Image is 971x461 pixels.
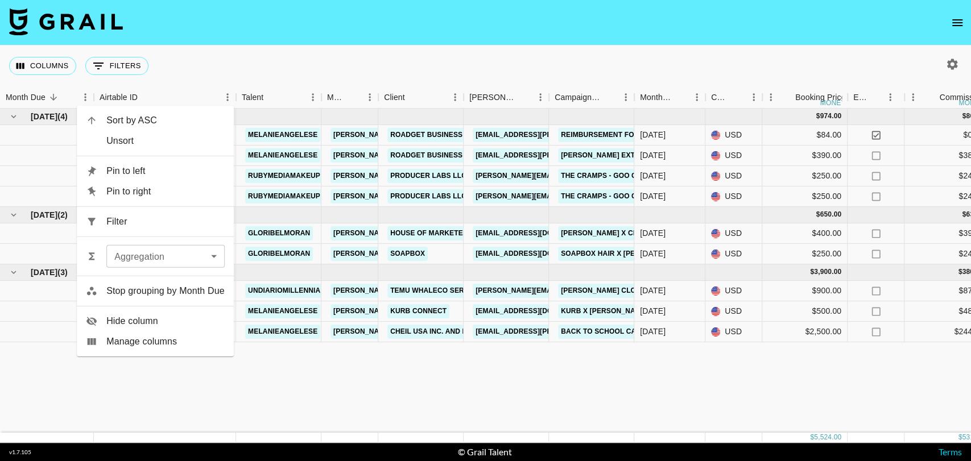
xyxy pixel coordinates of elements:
[814,433,841,442] div: 5,524.00
[958,433,962,442] div: $
[330,148,575,163] a: [PERSON_NAME][EMAIL_ADDRESS][PERSON_NAME][DOMAIN_NAME]
[378,86,464,109] div: Client
[705,186,762,207] div: USD
[640,149,666,161] div: Sep '25
[762,125,848,146] div: $84.00
[9,8,123,35] img: Grail Talent
[473,247,600,261] a: [EMAIL_ADDRESS][DOMAIN_NAME]
[923,89,939,105] button: Sort
[558,128,805,142] a: Reimbursement for Duties Expenses ([PERSON_NAME] Collab)
[688,89,705,106] button: Menu
[904,89,922,106] button: Menu
[106,164,225,178] span: Pin to left
[705,301,762,322] div: USD
[330,247,575,261] a: [PERSON_NAME][EMAIL_ADDRESS][PERSON_NAME][DOMAIN_NAME]
[245,325,320,339] a: melanieangelese
[321,86,378,109] div: Manager
[245,128,320,142] a: melanieangelese
[387,189,469,203] a: Producer Labs LLC
[762,244,848,264] div: $250.00
[77,106,234,356] ul: Menu
[640,86,672,109] div: Month Due
[330,189,575,203] a: [PERSON_NAME][EMAIL_ADDRESS][PERSON_NAME][DOMAIN_NAME]
[705,146,762,166] div: USD
[330,304,575,318] a: [PERSON_NAME][EMAIL_ADDRESS][PERSON_NAME][DOMAIN_NAME]
[962,210,966,219] div: $
[263,89,279,105] button: Sort
[558,247,684,261] a: Soapbox Hair x [PERSON_NAME]
[820,99,846,106] div: money
[387,284,586,298] a: TEMU Whaleco Services, LLC ([GEOGRAPHIC_DATA])
[330,325,575,339] a: [PERSON_NAME][EMAIL_ADDRESS][PERSON_NAME][DOMAIN_NAME]
[711,86,729,109] div: Currency
[762,281,848,301] div: $900.00
[869,89,885,105] button: Sort
[384,86,405,109] div: Client
[245,226,313,240] a: gloribelmoran
[762,186,848,207] div: $250.00
[94,86,236,109] div: Airtable ID
[387,169,469,183] a: Producer Labs LLC
[729,89,745,105] button: Sort
[138,89,154,105] button: Sort
[57,209,68,221] span: ( 2 )
[473,325,658,339] a: [EMAIL_ADDRESS][PERSON_NAME][DOMAIN_NAME]
[816,210,820,219] div: $
[85,57,148,75] button: Show filters
[387,304,449,318] a: Kurb Connect
[795,86,845,109] div: Booking Price
[705,281,762,301] div: USD
[516,89,532,105] button: Sort
[245,247,313,261] a: gloribelmoran
[473,284,658,298] a: [PERSON_NAME][EMAIL_ADDRESS][DOMAIN_NAME]
[532,89,549,106] button: Menu
[387,128,496,142] a: Roadget Business Pte Ltd
[447,89,464,106] button: Menu
[820,210,841,219] div: 650.00
[106,215,225,229] span: Filter
[106,335,225,348] span: Manage columns
[558,284,660,298] a: [PERSON_NAME] Clothing
[640,129,666,140] div: Sep '25
[705,322,762,342] div: USD
[245,284,328,298] a: undiariomillennial
[473,128,658,142] a: [EMAIL_ADDRESS][PERSON_NAME][DOMAIN_NAME]
[558,304,742,318] a: Kurb x [PERSON_NAME] Soft Launch Campaign
[640,326,666,337] div: Jul '25
[57,267,68,278] span: ( 3 )
[558,148,731,163] a: [PERSON_NAME] Extra SKUs August Collab
[882,89,899,106] button: Menu
[640,227,666,239] div: Aug '25
[46,89,61,105] button: Sort
[405,89,421,105] button: Sort
[558,169,673,183] a: The Cramps - Goo Goo Muck
[245,148,320,163] a: melanieangelese
[762,301,848,322] div: $500.00
[939,446,962,457] a: Terms
[57,111,68,122] span: ( 4 )
[464,86,549,109] div: Booker
[705,223,762,244] div: USD
[601,89,617,105] button: Sort
[361,89,378,106] button: Menu
[473,148,658,163] a: [EMAIL_ADDRESS][PERSON_NAME][DOMAIN_NAME]
[640,170,666,181] div: Sep '25
[77,89,94,106] button: Menu
[304,89,321,106] button: Menu
[236,86,321,109] div: Talent
[9,448,31,456] div: v 1.7.105
[473,226,600,240] a: [EMAIL_ADDRESS][DOMAIN_NAME]
[106,185,225,198] span: Pin to right
[549,86,634,109] div: Campaign (Type)
[245,304,320,318] a: melanieangelese
[387,325,518,339] a: Cheil USA Inc. and its affiliates
[387,247,428,261] a: Soapbox
[705,244,762,264] div: USD
[387,148,496,163] a: Roadget Business Pte Ltd
[219,89,236,106] button: Menu
[330,226,575,240] a: [PERSON_NAME][EMAIL_ADDRESS][PERSON_NAME][DOMAIN_NAME]
[6,264,22,280] button: hide children
[762,146,848,166] div: $390.00
[810,267,814,277] div: $
[640,248,666,259] div: Aug '25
